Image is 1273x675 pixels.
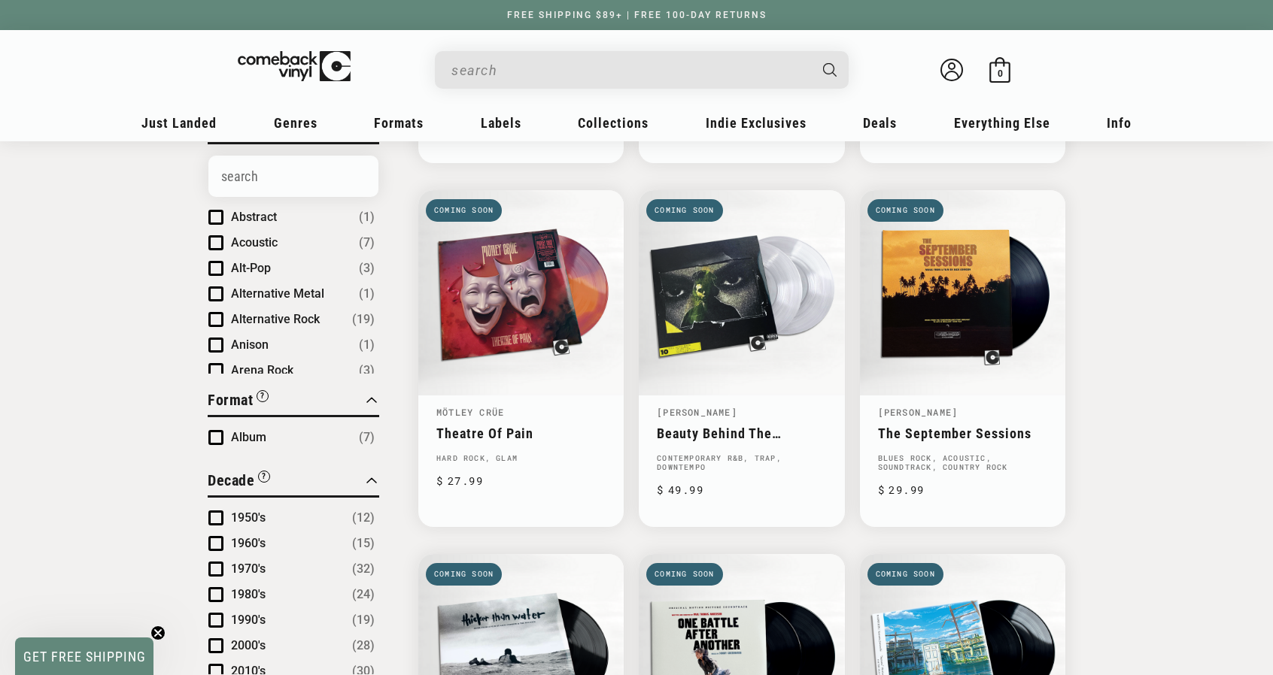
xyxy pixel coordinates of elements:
[352,586,375,604] span: Number of products: (24)
[954,115,1050,131] span: Everything Else
[359,285,375,303] span: Number of products: (1)
[492,10,782,20] a: FREE SHIPPING $89+ | FREE 100-DAY RETURNS
[231,587,266,601] span: 1980's
[578,115,649,131] span: Collections
[436,406,504,418] a: Mötley Crüe
[352,560,375,578] span: Number of products: (32)
[657,406,737,418] a: [PERSON_NAME]
[231,613,266,627] span: 1990's
[231,536,266,550] span: 1960's
[231,286,324,301] span: Alternative Metal
[208,156,378,197] input: Search Options
[657,425,826,441] a: Beauty Behind The Madness
[359,336,375,354] span: Number of products: (1)
[878,425,1047,441] a: The September Sessions
[15,637,153,675] div: GET FREE SHIPPINGClose teaser
[359,234,375,252] span: Number of products: (7)
[352,611,375,629] span: Number of products: (19)
[359,208,375,226] span: Number of products: (1)
[274,115,317,131] span: Genres
[231,261,271,275] span: Alt-Pop
[208,389,269,415] button: Filter by Format
[141,115,217,131] span: Just Landed
[810,51,851,89] button: Search
[352,509,375,527] span: Number of products: (12)
[352,637,375,655] span: Number of products: (28)
[436,425,606,441] a: Theatre Of Pain
[150,625,166,640] button: Close teaser
[208,391,253,409] span: Format
[208,469,270,495] button: Filter by Decade
[231,312,320,326] span: Alternative Rock
[863,115,897,131] span: Deals
[231,561,266,576] span: 1970's
[878,406,959,418] a: [PERSON_NAME]
[231,363,293,377] span: Arena Rock
[231,430,266,444] span: Album
[231,337,269,352] span: Anison
[451,55,808,86] input: When autocomplete results are available use up and down arrows to review and enter to select
[435,51,849,89] div: Search
[352,534,375,552] span: Number of products: (15)
[359,362,375,380] span: Number of products: (3)
[231,210,277,224] span: Abstract
[231,510,266,525] span: 1950's
[998,68,1003,79] span: 0
[208,471,254,489] span: Decade
[1107,115,1132,131] span: Info
[359,428,375,446] span: Number of products: (7)
[231,235,278,250] span: Acoustic
[352,310,375,328] span: Number of products: (19)
[359,259,375,277] span: Number of products: (3)
[23,649,146,664] span: GET FREE SHIPPING
[706,115,807,131] span: Indie Exclusives
[481,115,521,131] span: Labels
[374,115,424,131] span: Formats
[231,638,266,652] span: 2000's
